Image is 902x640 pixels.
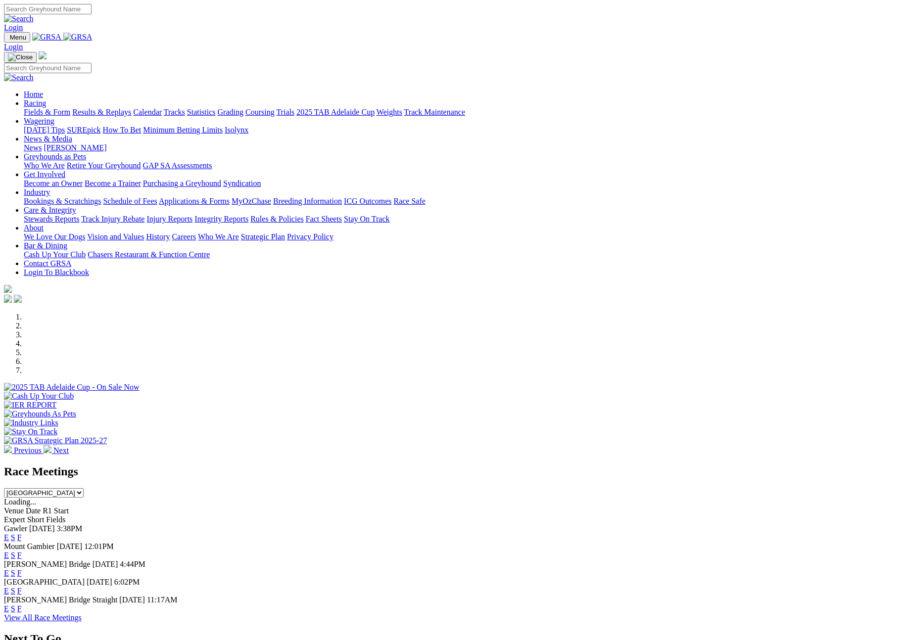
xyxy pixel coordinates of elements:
img: Search [4,14,34,23]
a: Care & Integrity [24,206,76,214]
a: Schedule of Fees [103,197,157,205]
a: Contact GRSA [24,259,71,268]
div: Care & Integrity [24,215,898,224]
a: News [24,143,42,152]
a: How To Bet [103,126,142,134]
a: Cash Up Your Club [24,250,86,259]
a: 2025 TAB Adelaide Cup [296,108,375,116]
a: Login [4,23,23,32]
span: R1 Start [43,506,69,515]
a: Racing [24,99,46,107]
a: Strategic Plan [241,232,285,241]
a: Who We Are [198,232,239,241]
a: Login To Blackbook [24,268,89,276]
a: Become an Owner [24,179,83,187]
img: chevron-left-pager-white.svg [4,445,12,453]
span: Menu [10,34,26,41]
span: Venue [4,506,24,515]
span: 6:02PM [114,578,140,586]
span: [DATE] [57,542,83,550]
a: [DATE] Tips [24,126,65,134]
a: Get Involved [24,170,65,179]
a: Wagering [24,117,54,125]
a: Weights [377,108,402,116]
a: F [17,604,22,613]
input: Search [4,63,92,73]
a: E [4,533,9,542]
span: 11:17AM [147,595,178,604]
img: Search [4,73,34,82]
a: Vision and Values [87,232,144,241]
img: logo-grsa-white.png [39,51,47,59]
a: Stewards Reports [24,215,79,223]
span: [PERSON_NAME] Bridge [4,560,91,568]
a: About [24,224,44,232]
a: Greyhounds as Pets [24,152,86,161]
a: Who We Are [24,161,65,170]
a: We Love Our Dogs [24,232,85,241]
a: [PERSON_NAME] [44,143,106,152]
a: F [17,533,22,542]
a: Bookings & Scratchings [24,197,101,205]
a: F [17,569,22,577]
a: History [146,232,170,241]
div: Wagering [24,126,898,135]
a: Bar & Dining [24,241,67,250]
input: Search [4,4,92,14]
a: Home [24,90,43,98]
a: Track Injury Rebate [81,215,144,223]
span: Previous [14,446,42,455]
span: Date [26,506,41,515]
a: Login [4,43,23,51]
span: Expert [4,515,25,524]
a: Fields & Form [24,108,70,116]
a: Tracks [164,108,185,116]
a: E [4,551,9,559]
a: Next [44,446,69,455]
a: Privacy Policy [287,232,333,241]
img: Greyhounds As Pets [4,410,76,418]
span: Loading... [4,498,36,506]
a: E [4,569,9,577]
a: Previous [4,446,44,455]
img: 2025 TAB Adelaide Cup - On Sale Now [4,383,140,392]
a: Integrity Reports [194,215,248,223]
a: SUREpick [67,126,100,134]
img: GRSA Strategic Plan 2025-27 [4,436,107,445]
a: Applications & Forms [159,197,230,205]
a: E [4,604,9,613]
img: GRSA [63,33,93,42]
span: [DATE] [29,524,55,533]
a: Statistics [187,108,216,116]
a: Fact Sheets [306,215,342,223]
a: Chasers Restaurant & Function Centre [88,250,210,259]
a: F [17,551,22,559]
a: F [17,587,22,595]
button: Toggle navigation [4,32,30,43]
a: Isolynx [225,126,248,134]
a: Race Safe [393,197,425,205]
span: Mount Gambier [4,542,55,550]
a: Calendar [133,108,162,116]
span: Short [27,515,45,524]
a: Syndication [223,179,261,187]
img: Cash Up Your Club [4,392,74,401]
span: [DATE] [87,578,112,586]
div: About [24,232,898,241]
div: Racing [24,108,898,117]
a: View All Race Meetings [4,613,82,622]
a: S [11,569,15,577]
img: chevron-right-pager-white.svg [44,445,51,453]
span: 3:38PM [57,524,83,533]
a: Minimum Betting Limits [143,126,223,134]
a: Injury Reports [146,215,192,223]
a: Become a Trainer [85,179,141,187]
a: S [11,551,15,559]
img: facebook.svg [4,295,12,303]
button: Toggle navigation [4,52,37,63]
a: News & Media [24,135,72,143]
a: Track Maintenance [404,108,465,116]
img: Industry Links [4,418,58,427]
h2: Race Meetings [4,465,898,478]
span: 4:44PM [120,560,145,568]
